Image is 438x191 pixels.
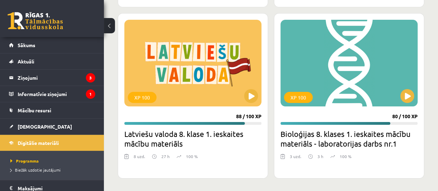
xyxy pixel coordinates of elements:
p: 100 % [340,153,351,159]
div: 8 uzd. [134,153,145,164]
a: Informatīvie ziņojumi1 [9,86,95,102]
a: Programma [10,158,97,164]
a: Biežāk uzdotie jautājumi [10,167,97,173]
span: Biežāk uzdotie jautājumi [10,167,61,173]
a: Aktuāli [9,53,95,69]
a: Ziņojumi3 [9,70,95,86]
div: XP 100 [128,92,157,103]
a: [DEMOGRAPHIC_DATA] [9,119,95,134]
legend: Ziņojumi [18,70,95,86]
a: Digitālie materiāli [9,135,95,151]
a: Rīgas 1. Tālmācības vidusskola [8,12,63,29]
h2: Bioloģijas 8. klases 1. ieskaites mācību materiāls - laboratorijas darbs nr.1 [280,129,418,148]
span: Sākums [18,42,35,48]
a: Mācību resursi [9,102,95,118]
span: Digitālie materiāli [18,140,59,146]
span: Mācību resursi [18,107,51,113]
i: 1 [86,89,95,99]
span: Programma [10,158,39,164]
span: [DEMOGRAPHIC_DATA] [18,123,72,130]
a: Sākums [9,37,95,53]
span: Aktuāli [18,58,34,64]
p: 27 h [161,153,170,159]
h2: Latviešu valoda 8. klase 1. ieskaites mācību materiāls [124,129,261,148]
p: 100 % [186,153,198,159]
div: 3 uzd. [290,153,301,164]
i: 3 [86,73,95,83]
legend: Informatīvie ziņojumi [18,86,95,102]
p: 3 h [318,153,323,159]
div: XP 100 [284,92,313,103]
